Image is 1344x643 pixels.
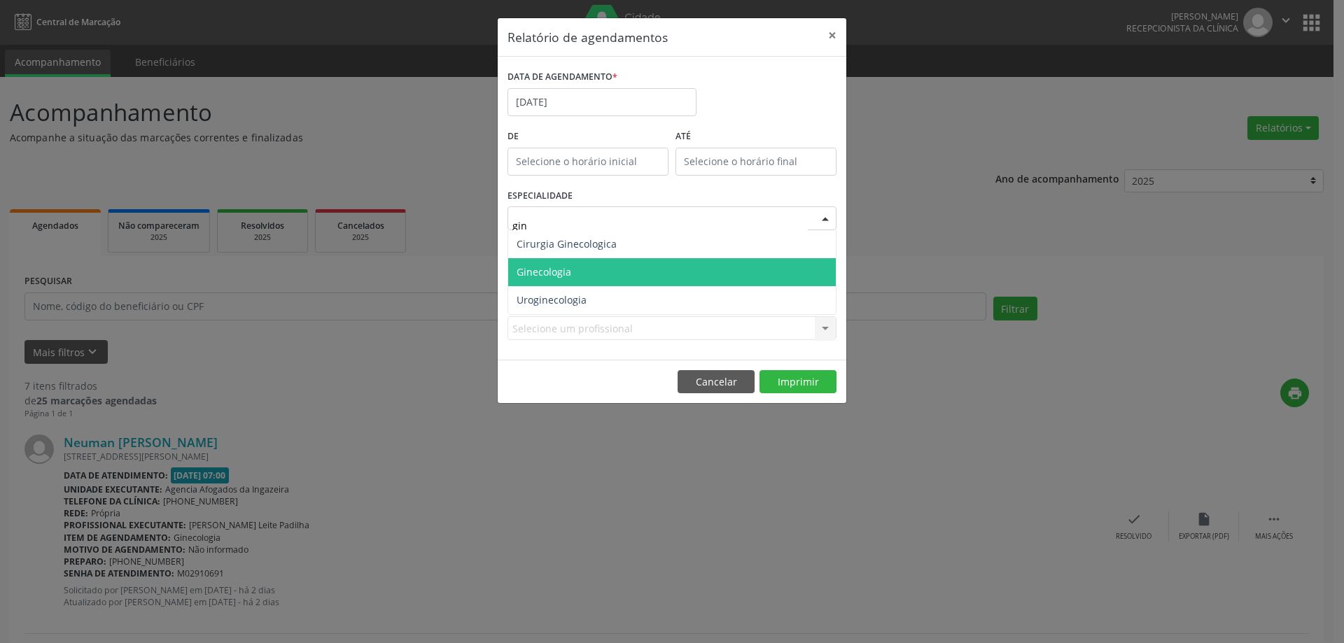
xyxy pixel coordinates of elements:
[507,88,696,116] input: Selecione uma data ou intervalo
[507,185,573,207] label: ESPECIALIDADE
[507,66,617,88] label: DATA DE AGENDAMENTO
[507,28,668,46] h5: Relatório de agendamentos
[759,370,836,394] button: Imprimir
[517,265,571,278] span: Ginecologia
[512,211,808,239] input: Seleciona uma especialidade
[507,126,668,148] label: De
[678,370,755,394] button: Cancelar
[517,293,587,306] span: Uroginecologia
[675,148,836,176] input: Selecione o horário final
[507,148,668,176] input: Selecione o horário inicial
[517,237,617,250] span: Cirurgia Ginecologica
[675,126,836,148] label: ATÉ
[818,18,846,52] button: Close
